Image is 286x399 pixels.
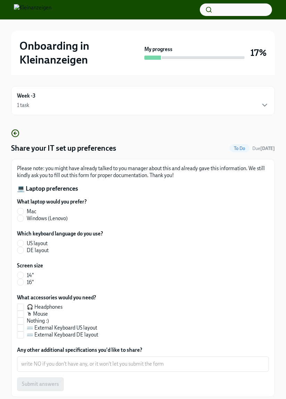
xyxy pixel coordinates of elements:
[14,4,51,15] img: Kleinanzeigen
[230,146,250,151] span: To Do
[17,198,87,205] label: What laptop would you prefer?
[27,311,48,318] span: 🖱 Mouse
[17,230,103,237] label: Which keyboard language do you use?
[27,279,34,286] span: 16"
[144,46,173,53] strong: My progress
[27,318,49,325] span: Nothing :)
[27,332,98,339] span: ⌨️ External Keyboard DE layout
[252,146,275,151] span: Due
[17,165,269,179] p: Please note: you might have already talked to you manager about this and already gave this inform...
[27,208,36,215] span: Mac
[27,215,68,222] span: Windows (Lenovo)
[17,294,104,301] label: What accessories would you need?
[17,347,269,354] label: Any other additional specifications you'd like to share?
[17,92,35,100] h6: Week -3
[27,325,97,332] span: ⌨️ External Keyboard US layout
[17,184,269,193] p: 💻 Laptop preferences
[27,240,48,247] span: US layout
[17,262,43,269] label: Screen size
[250,47,267,59] h3: 17%
[27,304,62,311] span: 🎧 Headphones
[17,102,29,109] div: 1 task
[27,272,34,279] span: 14"
[27,247,49,254] span: DE layout
[260,146,275,151] strong: [DATE]
[19,39,142,67] h2: Onboarding in Kleinanzeigen
[11,143,116,153] h4: Share your IT set up preferences
[252,145,275,152] span: August 18th, 2025 09:00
